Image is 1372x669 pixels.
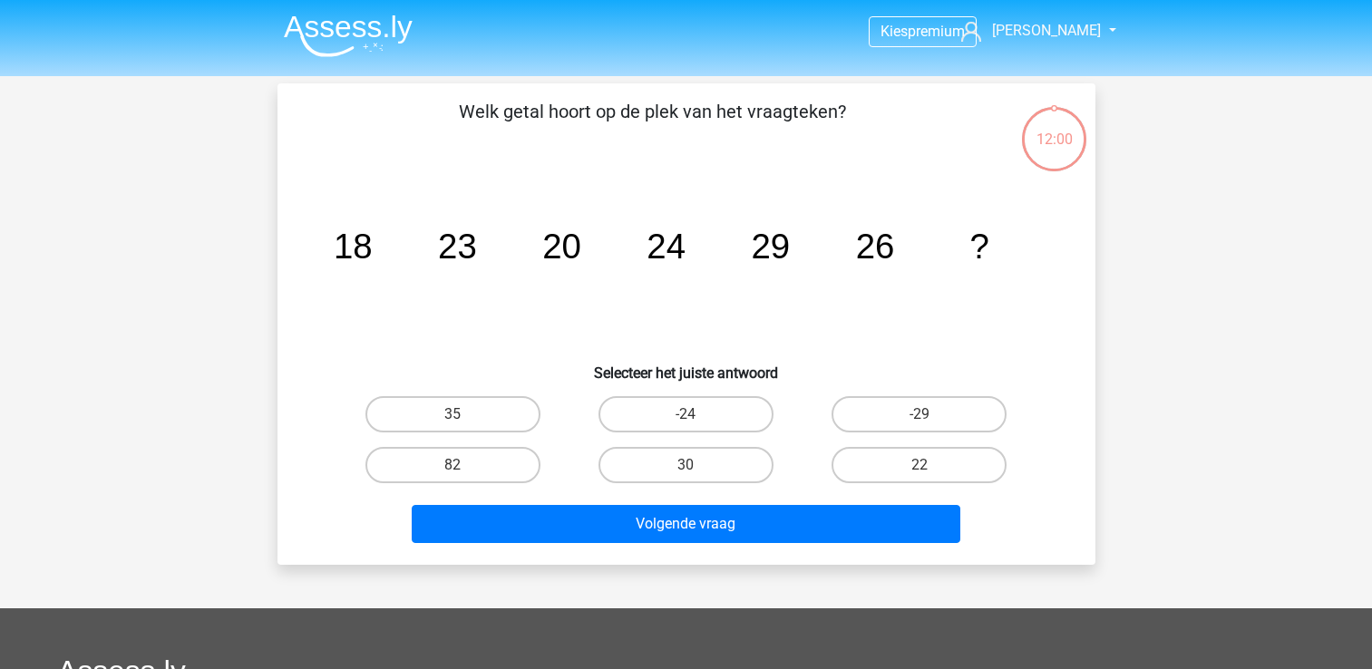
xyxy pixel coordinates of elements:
span: Kies [881,23,908,40]
p: Welk getal hoort op de plek van het vraagteken? [307,98,998,152]
tspan: 23 [438,227,477,266]
button: Volgende vraag [412,505,960,543]
span: [PERSON_NAME] [992,22,1101,39]
tspan: ? [969,227,988,266]
tspan: 20 [542,227,581,266]
label: 30 [598,447,774,483]
tspan: 29 [751,227,790,266]
tspan: 18 [333,227,372,266]
label: 82 [365,447,540,483]
label: -29 [832,396,1007,432]
label: -24 [598,396,774,432]
a: [PERSON_NAME] [954,20,1103,42]
tspan: 24 [647,227,686,266]
label: 22 [832,447,1007,483]
div: 12:00 [1020,105,1088,150]
img: Assessly [284,15,413,57]
tspan: 26 [855,227,894,266]
h6: Selecteer het juiste antwoord [307,350,1066,382]
label: 35 [365,396,540,432]
a: Kiespremium [870,19,976,44]
span: premium [908,23,965,40]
